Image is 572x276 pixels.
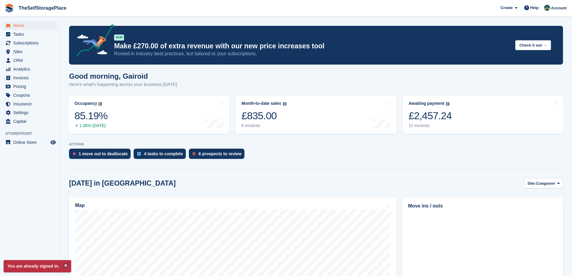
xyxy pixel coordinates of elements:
[13,100,49,108] span: Insurance
[114,35,124,41] div: NEW
[409,101,445,106] div: Awaiting payment
[515,40,551,50] button: Check it out →
[73,152,76,156] img: move_outs_to_deallocate_icon-f764333ba52eb49d3ac5e1228854f67142a1ed5810a6f6cc68b1a99e826820c5.svg
[3,65,57,73] a: menu
[3,117,57,126] a: menu
[50,139,57,146] a: Preview store
[3,74,57,82] a: menu
[69,72,177,80] h1: Good morning, Gairoid
[74,101,97,106] div: Occupancy
[524,178,563,188] button: Site: Craigavon
[16,3,69,13] a: TheSelfStoragePlace
[13,30,49,38] span: Tasks
[3,39,57,47] a: menu
[3,91,57,99] a: menu
[68,96,229,134] a: Occupancy 85.19% 1.36% [DATE]
[13,47,49,56] span: Sites
[409,110,452,122] div: £2,457.24
[13,82,49,91] span: Pricing
[446,102,449,106] img: icon-info-grey-7440780725fd019a000dd9b08b2336e03edf1995a4989e88bcd33f0948082b44.svg
[13,91,49,99] span: Coupons
[69,142,563,146] p: ACTIONS
[192,152,195,156] img: prospect-51fa495bee0391a8d652442698ab0144808aea92771e9ea1ae160a38d050c398.svg
[544,5,550,11] img: Gairoid
[3,138,57,147] a: menu
[3,30,57,38] a: menu
[3,82,57,91] a: menu
[3,21,57,30] a: menu
[75,203,85,208] h2: Map
[283,102,286,106] img: icon-info-grey-7440780725fd019a000dd9b08b2336e03edf1995a4989e88bcd33f0948082b44.svg
[3,47,57,56] a: menu
[13,65,49,73] span: Analytics
[536,180,555,187] span: Craigavon
[501,5,513,11] span: Create
[3,56,57,65] a: menu
[13,117,49,126] span: Capital
[3,108,57,117] a: menu
[198,151,241,156] div: 6 prospects to review
[13,39,49,47] span: Subscriptions
[13,56,49,65] span: CRM
[74,110,107,122] div: 85.19%
[530,5,539,11] span: Help
[408,202,557,210] h2: Move ins / outs
[114,50,510,57] p: Rooted in industry best practices, but tailored to your subscriptions.
[241,110,286,122] div: £835.00
[528,180,536,187] span: Site:
[69,149,134,162] a: 1 move out to deallocate
[13,74,49,82] span: Invoices
[72,24,114,59] img: price-adjustments-announcement-icon-8257ccfd72463d97f412b2fc003d46551f7dbcb40ab6d574587a9cd5c0d94...
[409,123,452,128] div: 12 invoices
[551,5,567,11] span: Account
[137,152,141,156] img: task-75834270c22a3079a89374b754ae025e5fb1db73e45f91037f5363f120a921f8.svg
[74,123,107,128] div: 1.36% [DATE]
[98,102,102,106] img: icon-info-grey-7440780725fd019a000dd9b08b2336e03edf1995a4989e88bcd33f0948082b44.svg
[69,179,176,187] h2: [DATE] in [GEOGRAPHIC_DATA]
[5,4,14,13] img: stora-icon-8386f47178a22dfd0bd8f6a31ec36ba5ce8667c1dd55bd0f319d3a0aa187defe.svg
[13,138,49,147] span: Online Store
[13,108,49,117] span: Settings
[189,149,247,162] a: 6 prospects to review
[241,101,281,106] div: Month-to-date sales
[144,151,183,156] div: 4 tasks to complete
[241,123,286,128] div: 6 invoices
[13,21,49,30] span: Home
[69,81,177,88] p: Here's what's happening across your business [DATE]
[5,131,60,137] span: Storefront
[114,42,510,50] p: Make £270.00 of extra revenue with our new price increases tool
[235,96,396,134] a: Month-to-date sales £835.00 6 invoices
[79,151,128,156] div: 1 move out to deallocate
[3,100,57,108] a: menu
[4,260,71,272] p: You are already signed in.
[134,149,189,162] a: 4 tasks to complete
[403,96,564,134] a: Awaiting payment £2,457.24 12 invoices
